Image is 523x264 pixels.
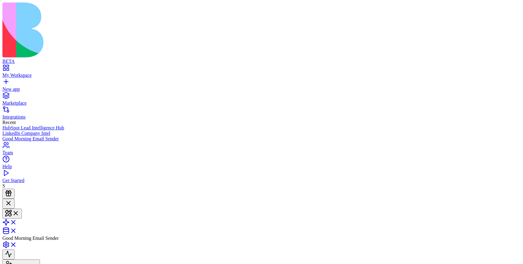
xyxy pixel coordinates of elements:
a: Integrations [2,109,521,120]
a: Good Morning Email Sender [2,136,521,142]
a: Help [2,158,521,169]
a: Team [2,145,521,155]
div: My Workspace [2,73,521,78]
div: Team [2,150,521,155]
span: Good Morning Email Sender [2,236,59,241]
div: Marketplace [2,100,521,106]
a: Get Started [2,172,521,183]
a: New app [2,81,521,92]
a: LinkedIn Company Intel [2,131,521,136]
div: Help [2,164,521,169]
img: logo [2,2,246,57]
a: BETA [2,53,521,64]
a: Marketplace [2,95,521,106]
div: Integrations [2,114,521,120]
div: BETA [2,59,521,64]
span: Recent [2,120,16,125]
span: S [2,183,5,188]
a: My Workspace [2,67,521,78]
a: HubSpot Lead Intelligence Hub [2,125,521,131]
div: New app [2,86,521,92]
div: Get Started [2,178,521,183]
